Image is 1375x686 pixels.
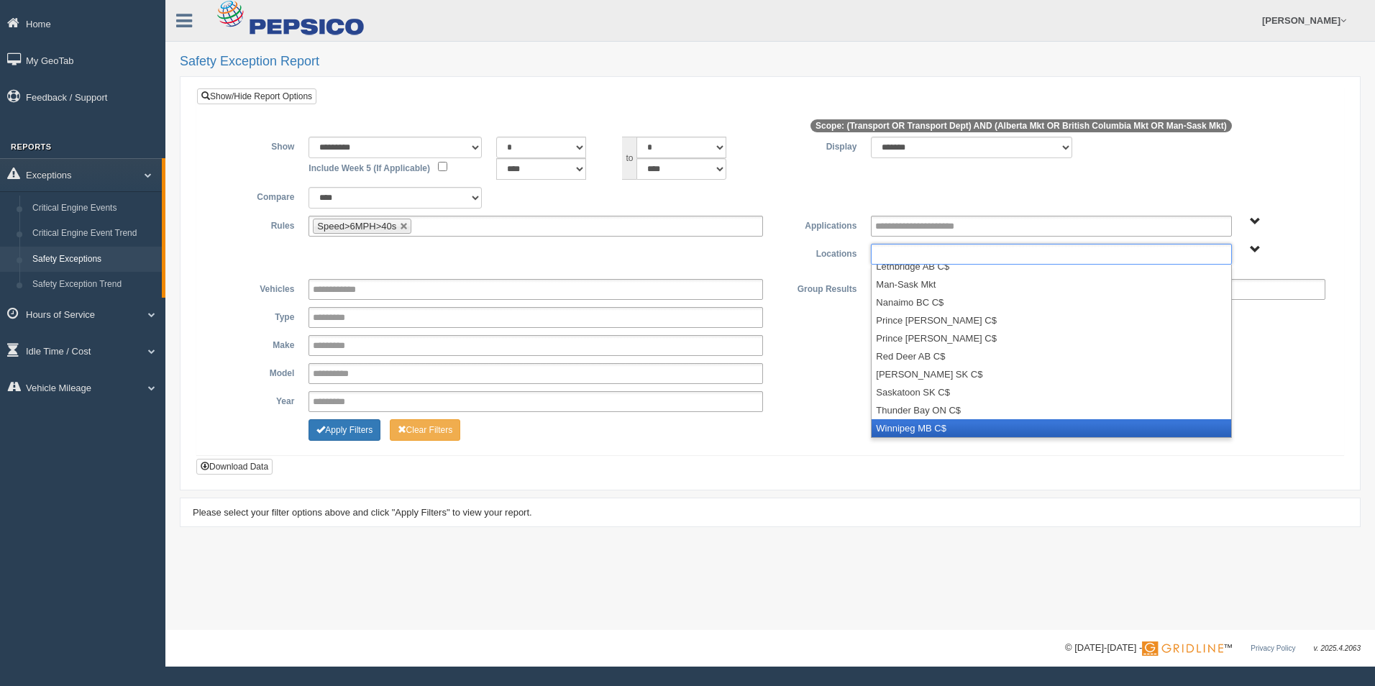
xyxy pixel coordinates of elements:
[872,419,1230,437] li: Winnipeg MB C$
[770,216,864,233] label: Applications
[622,137,636,180] span: to
[872,275,1230,293] li: Man-Sask Mkt
[26,272,162,298] a: Safety Exception Trend
[208,137,301,154] label: Show
[208,279,301,296] label: Vehicles
[180,55,1361,69] h2: Safety Exception Report
[1314,644,1361,652] span: v. 2025.4.2063
[1142,641,1223,656] img: Gridline
[208,216,301,233] label: Rules
[872,401,1230,419] li: Thunder Bay ON C$
[26,221,162,247] a: Critical Engine Event Trend
[810,119,1232,132] span: Scope: (Transport OR Transport Dept) AND (Alberta Mkt OR British Columbia Mkt OR Man-Sask Mkt)
[208,363,301,380] label: Model
[872,257,1230,275] li: Lethbridge AB C$
[770,244,864,261] label: Locations
[1065,641,1361,656] div: © [DATE]-[DATE] - ™
[872,365,1230,383] li: [PERSON_NAME] SK C$
[208,391,301,408] label: Year
[317,221,396,232] span: Speed>6MPH>40s
[872,311,1230,329] li: Prince [PERSON_NAME] C$
[193,507,532,518] span: Please select your filter options above and click "Apply Filters" to view your report.
[309,419,380,441] button: Change Filter Options
[197,88,316,104] a: Show/Hide Report Options
[26,247,162,273] a: Safety Exceptions
[872,293,1230,311] li: Nanaimo BC C$
[196,459,273,475] button: Download Data
[208,335,301,352] label: Make
[872,347,1230,365] li: Red Deer AB C$
[872,383,1230,401] li: Saskatoon SK C$
[309,158,430,175] label: Include Week 5 (If Applicable)
[208,187,301,204] label: Compare
[26,196,162,221] a: Critical Engine Events
[1251,644,1295,652] a: Privacy Policy
[208,307,301,324] label: Type
[390,419,461,441] button: Change Filter Options
[770,279,864,296] label: Group Results
[872,329,1230,347] li: Prince [PERSON_NAME] C$
[770,137,864,154] label: Display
